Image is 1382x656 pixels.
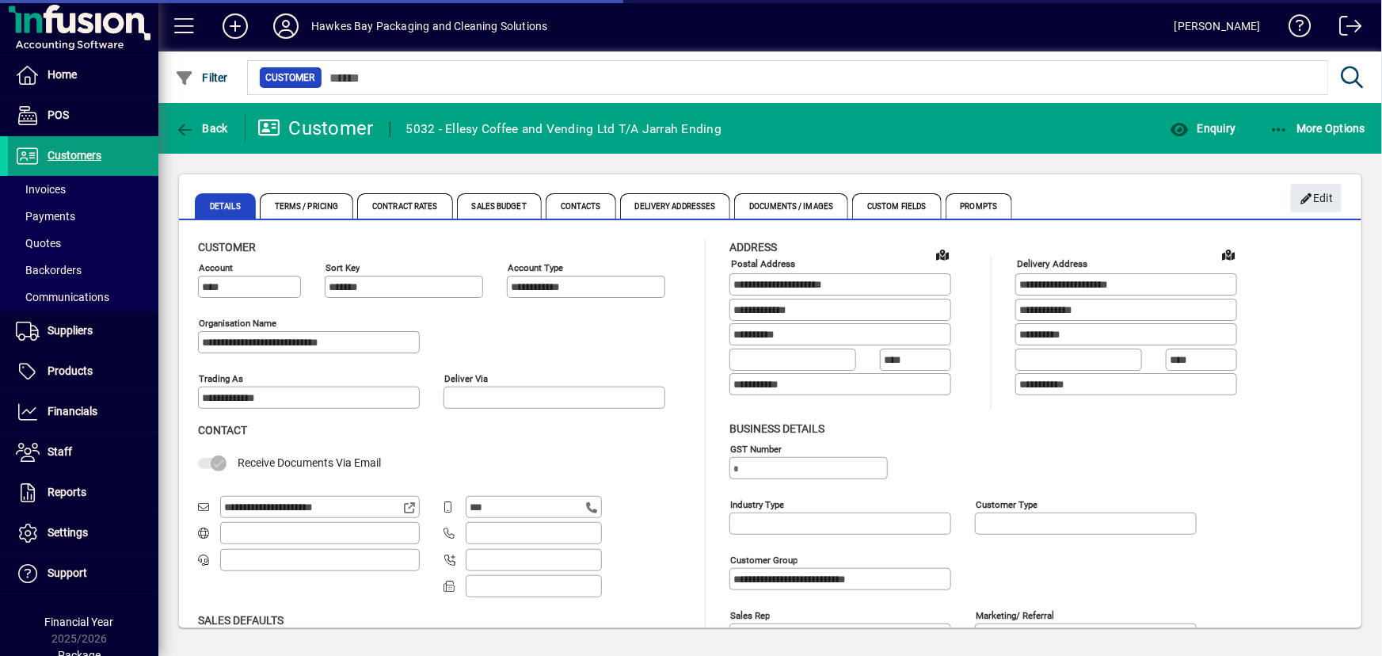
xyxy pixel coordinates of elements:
a: Support [8,554,158,593]
span: Customer [266,70,315,86]
a: Knowledge Base [1277,3,1312,55]
span: Communications [16,291,109,303]
mat-label: Organisation name [199,318,276,329]
mat-label: Account [199,262,233,273]
span: Business details [729,422,824,435]
a: Payments [8,203,158,230]
span: POS [48,109,69,121]
button: Back [171,114,232,143]
span: Sales defaults [198,614,284,627]
span: Reports [48,486,86,498]
span: Contact [198,424,247,437]
span: Home [48,68,77,81]
span: Documents / Images [734,193,848,219]
div: Hawkes Bay Packaging and Cleaning Solutions [311,13,548,39]
span: Staff [48,445,72,458]
span: Settings [48,526,88,539]
mat-label: Trading as [199,373,243,384]
span: Terms / Pricing [260,193,354,219]
span: Suppliers [48,324,93,337]
a: Invoices [8,176,158,203]
a: View on map [930,242,955,267]
a: Financials [8,392,158,432]
a: Products [8,352,158,391]
a: POS [8,96,158,135]
mat-label: Customer group [730,554,798,565]
span: Delivery Addresses [620,193,731,219]
a: Staff [8,433,158,472]
mat-label: Industry type [730,498,784,509]
span: Payments [16,210,75,223]
div: 5032 - Ellesy Coffee and Vending Ltd T/A Jarrah Ending [406,116,722,142]
span: Prompts [946,193,1013,219]
span: Edit [1300,185,1334,212]
a: Logout [1327,3,1362,55]
button: Add [210,12,261,40]
mat-label: Customer type [976,498,1037,509]
button: Profile [261,12,311,40]
button: More Options [1266,114,1370,143]
mat-label: Marketing/ Referral [976,609,1054,620]
span: Contract Rates [357,193,452,219]
span: More Options [1270,122,1366,135]
a: View on map [1216,242,1241,267]
span: Back [175,122,228,135]
a: Communications [8,284,158,311]
span: Receive Documents Via Email [238,456,381,469]
span: Financial Year [45,616,114,628]
span: Contacts [546,193,616,219]
div: Customer [257,116,374,141]
a: Reports [8,473,158,513]
a: Suppliers [8,311,158,351]
mat-label: Account Type [508,262,563,273]
mat-label: Sort key [326,262,360,273]
span: Details [195,193,256,219]
button: Enquiry [1166,114,1239,143]
span: Address [729,241,777,254]
span: Sales Budget [457,193,542,219]
a: Backorders [8,257,158,284]
mat-label: GST Number [730,443,782,454]
button: Edit [1291,184,1342,212]
span: Backorders [16,264,82,277]
span: Custom Fields [852,193,941,219]
mat-label: Deliver via [444,373,488,384]
a: Home [8,55,158,95]
span: Products [48,364,93,377]
span: Filter [175,71,228,84]
mat-label: Sales rep [730,609,770,620]
a: Settings [8,513,158,553]
app-page-header-button: Back [158,114,246,143]
span: Quotes [16,237,61,250]
button: Filter [171,63,232,92]
span: Customers [48,149,101,162]
span: Support [48,566,87,579]
span: Invoices [16,183,66,196]
span: Enquiry [1170,122,1235,135]
div: [PERSON_NAME] [1175,13,1261,39]
a: Quotes [8,230,158,257]
span: Customer [198,241,256,254]
span: Financials [48,405,97,418]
